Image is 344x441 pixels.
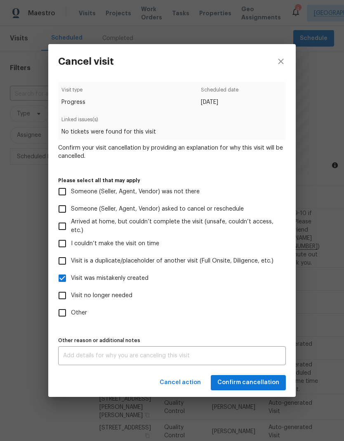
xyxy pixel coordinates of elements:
[71,291,132,300] span: Visit no longer needed
[211,375,286,390] button: Confirm cancellation
[71,188,200,196] span: Someone (Seller, Agent, Vendor) was not there
[61,86,85,99] span: Visit type
[58,178,286,183] label: Please select all that may apply
[58,56,114,67] h3: Cancel visit
[61,115,282,128] span: Linked issues(s)
[71,218,279,235] span: Arrived at home, but couldn’t complete the visit (unsafe, couldn’t access, etc.)
[156,375,204,390] button: Cancel action
[201,86,238,99] span: Scheduled date
[71,274,148,283] span: Visit was mistakenly created
[58,144,286,160] span: Confirm your visit cancellation by providing an explanation for why this visit will be cancelled.
[61,128,282,136] span: No tickets were found for this visit
[217,378,279,388] span: Confirm cancellation
[71,239,159,248] span: I couldn’t make the visit on time
[71,257,273,265] span: Visit is a duplicate/placeholder of another visit (Full Onsite, Diligence, etc.)
[61,98,85,106] span: Progress
[71,309,87,317] span: Other
[201,98,238,106] span: [DATE]
[160,378,201,388] span: Cancel action
[58,338,286,343] label: Other reason or additional notes
[266,44,296,79] button: close
[71,205,244,213] span: Someone (Seller, Agent, Vendor) asked to cancel or reschedule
